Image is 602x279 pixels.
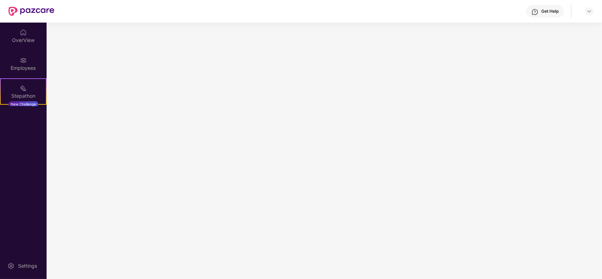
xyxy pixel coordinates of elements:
[20,29,27,36] img: svg+xml;base64,PHN2ZyBpZD0iSG9tZSIgeG1sbnM9Imh0dHA6Ly93d3cudzMub3JnLzIwMDAvc3ZnIiB3aWR0aD0iMjAiIG...
[586,8,592,14] img: svg+xml;base64,PHN2ZyBpZD0iRHJvcGRvd24tMzJ4MzIiIHhtbG5zPSJodHRwOi8vd3d3LnczLm9yZy8yMDAwL3N2ZyIgd2...
[8,101,38,107] div: New Challenge
[1,92,46,99] div: Stepathon
[7,262,14,269] img: svg+xml;base64,PHN2ZyBpZD0iU2V0dGluZy0yMHgyMCIgeG1sbnM9Imh0dHA6Ly93d3cudzMub3JnLzIwMDAvc3ZnIiB3aW...
[20,85,27,92] img: svg+xml;base64,PHN2ZyB4bWxucz0iaHR0cDovL3d3dy53My5vcmcvMjAwMC9zdmciIHdpZHRoPSIyMSIgaGVpZ2h0PSIyMC...
[8,7,54,16] img: New Pazcare Logo
[16,262,39,269] div: Settings
[20,57,27,64] img: svg+xml;base64,PHN2ZyBpZD0iRW1wbG95ZWVzIiB4bWxucz0iaHR0cDovL3d3dy53My5vcmcvMjAwMC9zdmciIHdpZHRoPS...
[531,8,538,16] img: svg+xml;base64,PHN2ZyBpZD0iSGVscC0zMngzMiIgeG1sbnM9Imh0dHA6Ly93d3cudzMub3JnLzIwMDAvc3ZnIiB3aWR0aD...
[541,8,559,14] div: Get Help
